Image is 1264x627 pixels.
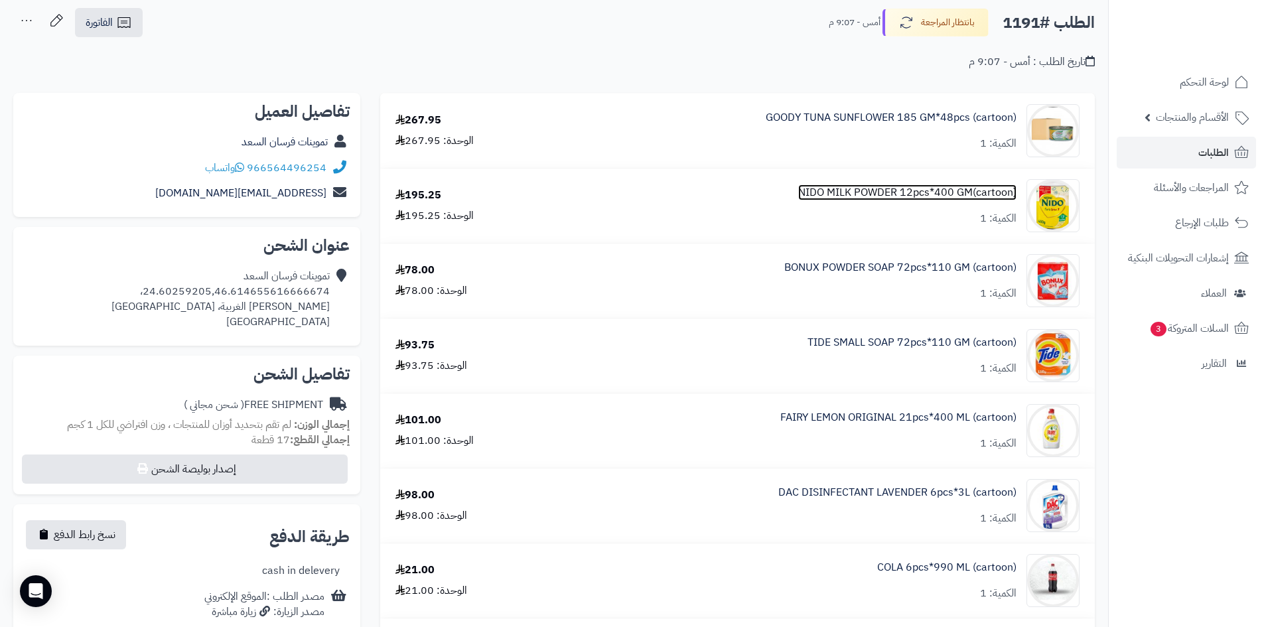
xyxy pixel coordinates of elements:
[205,160,244,176] a: واتساب
[829,16,880,29] small: أمس - 9:07 م
[1174,10,1251,38] img: logo-2.png
[1117,207,1256,239] a: طلبات الإرجاع
[980,211,1017,226] div: الكمية: 1
[269,529,350,545] h2: طريقة الدفع
[1027,254,1079,307] img: 1747485625-7c915a3d-a895-4863-91e7-3669a573-90x90.jpg
[784,260,1017,275] a: BONUX POWDER SOAP 72pcs*110 GM (cartoon)
[1027,479,1079,532] img: 1747512784-fec01c3b-ab81-42a3-9476-6125ba03-90x90.jpg
[1175,214,1229,232] span: طلبات الإرجاع
[395,338,435,353] div: 93.75
[395,208,474,224] div: الوحدة: 195.25
[395,563,435,578] div: 21.00
[798,185,1017,200] a: NIDO MILK POWDER 12pcs*400 GM(cartoon)
[184,397,323,413] div: FREE SHIPMENT
[1003,9,1095,36] h2: الطلب #1191
[86,15,113,31] span: الفاتورة
[204,604,324,620] div: مصدر الزيارة: زيارة مباشرة
[67,417,291,433] span: لم تقم بتحديد أوزان للمنتجات ، وزن افتراضي للكل 1 كجم
[1117,137,1256,169] a: الطلبات
[395,133,474,149] div: الوحدة: 267.95
[395,188,441,203] div: 195.25
[980,586,1017,601] div: الكمية: 1
[290,432,350,448] strong: إجمالي القطع:
[980,136,1017,151] div: الكمية: 1
[155,185,326,201] a: [EMAIL_ADDRESS][DOMAIN_NAME]
[1027,329,1079,382] img: 1747485777-d4e99b88-bc72-454d-93a2-c59a38dd-90x90.jpg
[184,397,244,413] span: ( شحن مجاني )
[877,560,1017,575] a: COLA 6pcs*990 ML (cartoon)
[969,54,1095,70] div: تاريخ الطلب : أمس - 9:07 م
[395,413,441,428] div: 101.00
[1128,249,1229,267] span: إشعارات التحويلات البنكية
[1180,73,1229,92] span: لوحة التحكم
[395,113,441,128] div: 267.95
[247,160,326,176] a: 966564496254
[766,110,1017,125] a: GOODY TUNA SUNFLOWER 185 GM*48pcs (cartoon)
[1117,242,1256,274] a: إشعارات التحويلات البنكية
[20,575,52,607] div: Open Intercom Messenger
[1149,319,1229,338] span: السلات المتروكة
[980,436,1017,451] div: الكمية: 1
[395,488,435,503] div: 98.00
[251,432,350,448] small: 17 قطعة
[1201,284,1227,303] span: العملاء
[980,361,1017,376] div: الكمية: 1
[1027,104,1079,157] img: 1747306829-Screenshot%202025-05-15%20135509-90x90.jpg
[780,410,1017,425] a: FAIRY LEMON ORIGINAL 21pcs*400 ML (cartoon)
[24,366,350,382] h2: تفاصيل الشحن
[22,454,348,484] button: إصدار بوليصة الشحن
[980,286,1017,301] div: الكمية: 1
[204,589,324,620] div: مصدر الطلب :الموقع الإلكتروني
[395,508,467,523] div: الوحدة: 98.00
[26,520,126,549] button: نسخ رابط الدفع
[294,417,350,433] strong: إجمالي الوزن:
[1154,178,1229,197] span: المراجعات والأسئلة
[24,104,350,119] h2: تفاصيل العميل
[808,335,1017,350] a: TIDE SMALL SOAP 72pcs*110 GM (cartoon)
[1117,277,1256,309] a: العملاء
[1117,66,1256,98] a: لوحة التحكم
[111,269,330,329] div: تموينات فرسان السعد 24.60259205,46.614655616666674، [PERSON_NAME] الغربية، [GEOGRAPHIC_DATA] [GEO...
[1117,348,1256,380] a: التقارير
[395,283,467,299] div: الوحدة: 78.00
[1117,172,1256,204] a: المراجعات والأسئلة
[24,238,350,253] h2: عنوان الشحن
[54,527,115,543] span: نسخ رابط الدفع
[1117,313,1256,344] a: السلات المتروكة3
[395,263,435,278] div: 78.00
[980,511,1017,526] div: الكمية: 1
[882,9,989,36] button: بانتظار المراجعة
[1027,404,1079,457] img: 1747509216-855ca201-b196-408a-bddf-407ab14b-90x90.jpg
[778,485,1017,500] a: DAC DISINFECTANT LAVENDER 6pcs*3L (cartoon)
[262,563,340,579] div: cash in delevery
[1150,321,1167,337] span: 3
[1198,143,1229,162] span: الطلبات
[395,433,474,449] div: الوحدة: 101.00
[395,358,467,374] div: الوحدة: 93.75
[1027,179,1079,232] img: 1747317206-71XMfYal7QL._AC_SL1500-90x90.jpg
[1027,554,1079,607] img: 1747638290-ye1SIywTpqWAIwC28izdolNYRq8YgaPj-90x90.jpg
[395,583,467,598] div: الوحدة: 21.00
[1202,354,1227,373] span: التقارير
[242,134,328,150] a: تموينات فرسان السعد
[75,8,143,37] a: الفاتورة
[1156,108,1229,127] span: الأقسام والمنتجات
